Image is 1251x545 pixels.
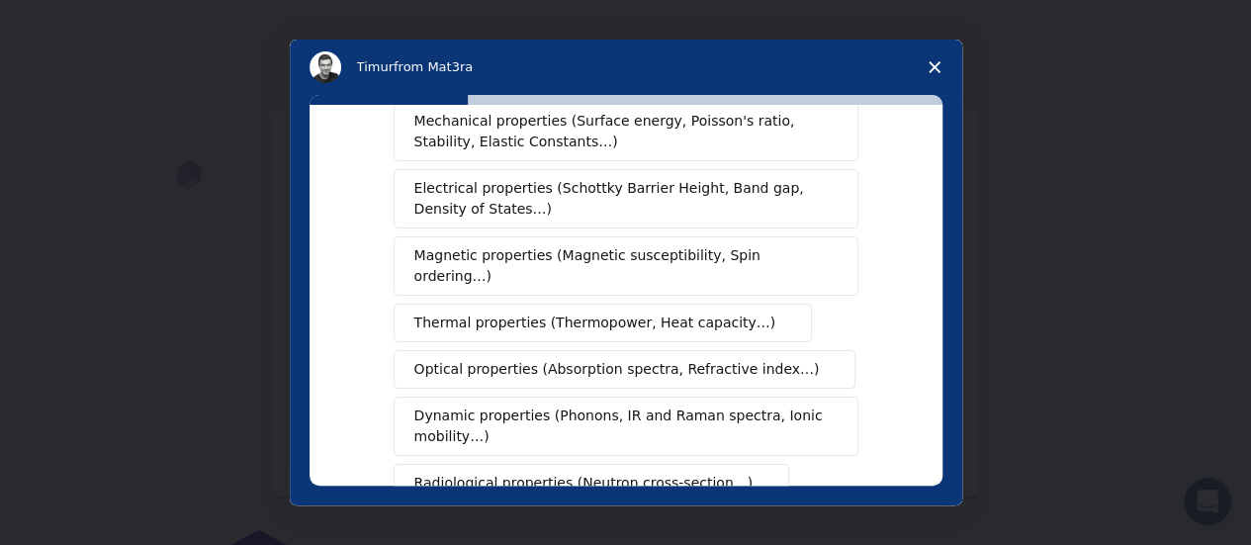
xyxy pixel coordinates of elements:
button: Radiological properties (Neutron cross-section…) [394,464,790,502]
span: Mechanical properties (Surface energy, Poisson's ratio, Stability, Elastic Constants…) [414,111,827,152]
span: Support [40,14,111,32]
button: Magnetic properties (Magnetic susceptibility, Spin ordering…) [394,236,858,296]
span: Thermal properties (Thermopower, Heat capacity…) [414,313,776,333]
img: Profile image for Timur [310,51,341,83]
button: Dynamic properties (Phonons, IR and Raman spectra, Ionic mobility…) [394,397,858,456]
button: Thermal properties (Thermopower, Heat capacity…) [394,304,813,342]
span: Dynamic properties (Phonons, IR and Raman spectra, Ionic mobility…) [414,406,825,447]
span: from Mat3ra [394,59,473,74]
button: Electrical properties (Schottky Barrier Height, Band gap, Density of States…) [394,169,858,228]
span: Optical properties (Absorption spectra, Refractive index…) [414,359,820,380]
button: Optical properties (Absorption spectra, Refractive index…) [394,350,856,389]
span: Magnetic properties (Magnetic susceptibility, Spin ordering…) [414,245,823,287]
span: Electrical properties (Schottky Barrier Height, Band gap, Density of States…) [414,178,826,220]
button: Mechanical properties (Surface energy, Poisson's ratio, Stability, Elastic Constants…) [394,102,858,161]
span: Radiological properties (Neutron cross-section…) [414,473,754,494]
span: Timur [357,59,394,74]
span: Close survey [907,40,962,95]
